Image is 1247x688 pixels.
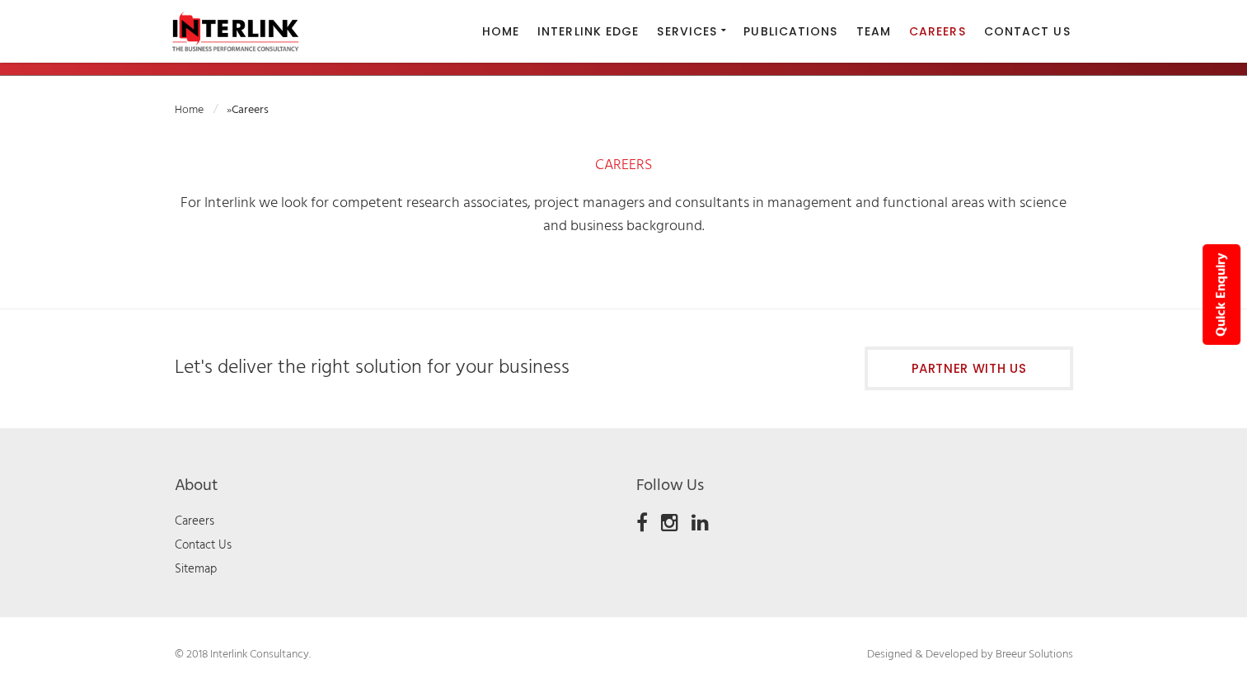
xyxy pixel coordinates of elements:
[175,101,269,120] span: »
[866,645,1072,664] a: Designed & Developed by Breeur Solutions
[865,346,1073,390] a: Partner With Us
[856,23,890,40] span: Team
[984,23,1071,40] span: Contact Us
[162,11,308,52] img: Interlink Consultancy
[175,559,217,579] a: Sitemap
[1202,244,1240,345] a: Quick Enquiry
[175,355,849,383] h5: Let's deliver the right solution for your business
[175,535,232,555] a: Contact Us
[175,192,1073,238] h5: For Interlink we look for competent research associates, project managers and consultants in mana...
[743,23,837,40] span: Publications
[175,101,218,120] a: Home
[175,646,532,664] p: © 2018 Interlink Consultancy.
[595,153,652,177] span: CAREERS
[909,23,966,40] span: Careers
[636,473,704,499] span: Follow Us
[175,473,218,499] span: About
[482,23,519,40] span: Home
[175,511,214,531] a: Careers
[537,23,639,40] span: Interlink Edge
[232,101,269,120] strong: Careers
[657,23,717,40] span: Services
